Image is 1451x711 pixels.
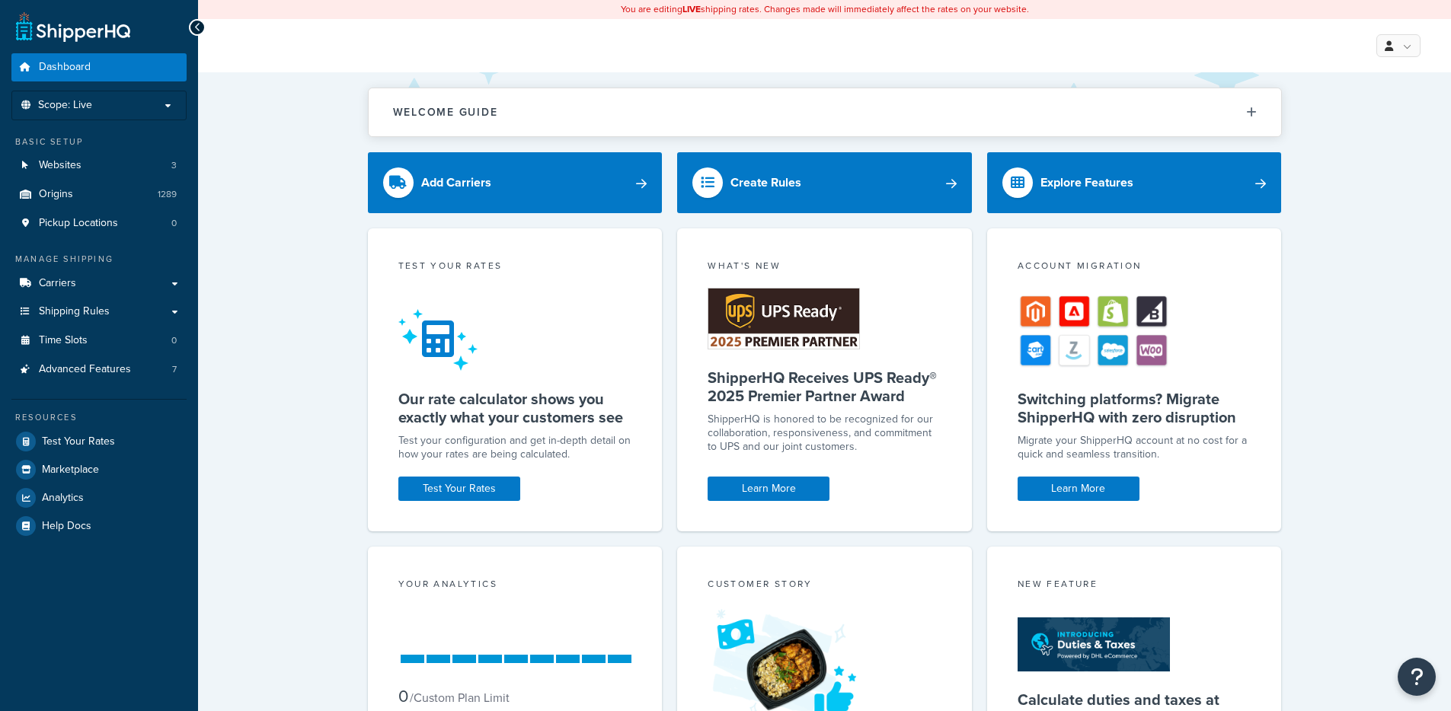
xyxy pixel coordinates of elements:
[393,107,498,118] h2: Welcome Guide
[42,464,99,477] span: Marketplace
[11,269,187,298] a: Carriers
[11,327,187,355] a: Time Slots0
[11,355,187,384] li: Advanced Features
[11,484,187,512] a: Analytics
[39,61,91,74] span: Dashboard
[682,2,701,16] b: LIVE
[38,99,92,112] span: Scope: Live
[708,259,941,276] div: What's New
[39,277,76,290] span: Carriers
[708,477,829,501] a: Learn More
[1018,259,1251,276] div: Account Migration
[11,512,187,540] a: Help Docs
[11,428,187,455] a: Test Your Rates
[410,689,510,706] small: / Custom Plan Limit
[987,152,1282,213] a: Explore Features
[11,209,187,238] li: Pickup Locations
[398,477,520,501] a: Test Your Rates
[171,334,177,347] span: 0
[39,305,110,318] span: Shipping Rules
[11,411,187,424] div: Resources
[11,253,187,266] div: Manage Shipping
[1018,434,1251,461] div: Migrate your ShipperHQ account at no cost for a quick and seamless transition.
[158,188,177,201] span: 1289
[398,684,408,709] span: 0
[39,334,88,347] span: Time Slots
[1018,390,1251,426] h5: Switching platforms? Migrate ShipperHQ with zero disruption
[708,368,941,405] h5: ShipperHQ Receives UPS Ready® 2025 Premier Partner Award
[42,435,115,448] span: Test Your Rates
[1018,477,1139,501] a: Learn More
[421,172,491,193] div: Add Carriers
[39,217,118,230] span: Pickup Locations
[730,172,801,193] div: Create Rules
[11,209,187,238] a: Pickup Locations0
[1018,577,1251,595] div: New Feature
[39,159,81,172] span: Websites
[11,151,187,180] li: Websites
[11,298,187,326] a: Shipping Rules
[11,180,187,209] li: Origins
[398,434,632,461] div: Test your configuration and get in-depth detail on how your rates are being calculated.
[11,327,187,355] li: Time Slots
[11,53,187,81] a: Dashboard
[368,152,663,213] a: Add Carriers
[11,456,187,483] a: Marketplace
[11,136,187,148] div: Basic Setup
[1398,658,1436,696] button: Open Resource Center
[708,577,941,595] div: Customer Story
[708,413,941,454] p: ShipperHQ is honored to be recognized for our collaboration, responsiveness, and commitment to UP...
[1040,172,1133,193] div: Explore Features
[398,577,632,595] div: Your Analytics
[42,520,91,533] span: Help Docs
[42,492,84,505] span: Analytics
[39,363,131,376] span: Advanced Features
[11,355,187,384] a: Advanced Features7
[398,259,632,276] div: Test your rates
[39,188,73,201] span: Origins
[172,363,177,376] span: 7
[398,390,632,426] h5: Our rate calculator shows you exactly what your customers see
[11,151,187,180] a: Websites3
[171,217,177,230] span: 0
[369,88,1281,136] button: Welcome Guide
[171,159,177,172] span: 3
[11,180,187,209] a: Origins1289
[677,152,972,213] a: Create Rules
